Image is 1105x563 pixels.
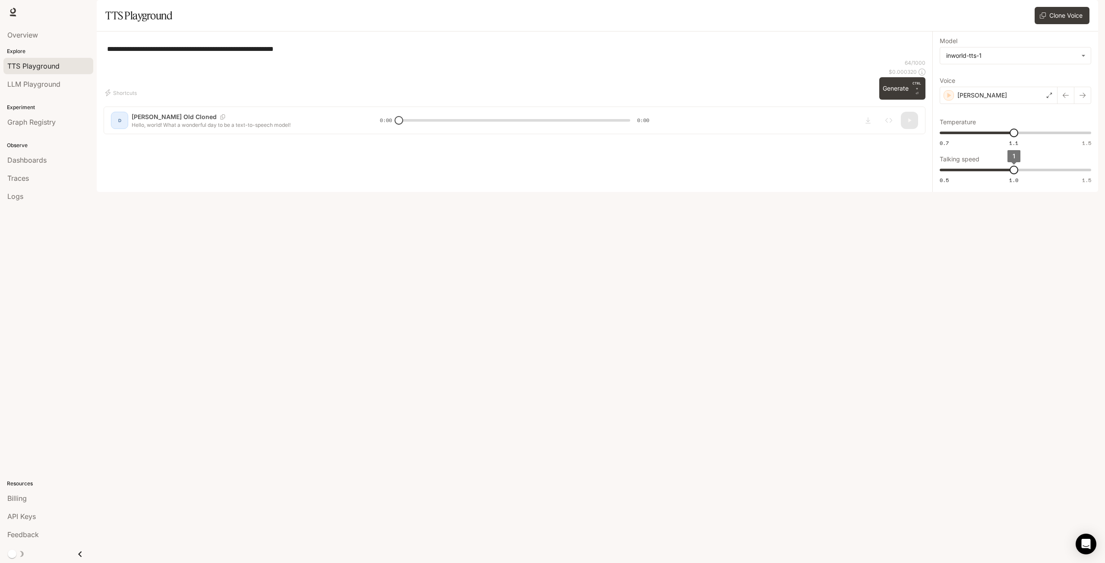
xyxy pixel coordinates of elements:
p: Model [940,38,957,44]
h1: TTS Playground [105,7,172,24]
p: ⏎ [912,81,922,96]
span: 1.5 [1082,139,1091,147]
button: Clone Voice [1035,7,1089,24]
p: Talking speed [940,156,979,162]
span: 1.0 [1009,176,1018,184]
div: inworld-tts-1 [940,47,1091,64]
span: 0.7 [940,139,949,147]
p: [PERSON_NAME] [957,91,1007,100]
div: Open Intercom Messenger [1076,534,1096,554]
span: 1.1 [1009,139,1018,147]
button: GenerateCTRL +⏎ [879,77,925,100]
span: 0.5 [940,176,949,184]
p: $ 0.000320 [889,68,917,75]
span: 1.5 [1082,176,1091,184]
button: Shortcuts [104,86,140,100]
p: 64 / 1000 [905,59,925,66]
p: Voice [940,78,955,84]
p: Temperature [940,119,976,125]
div: inworld-tts-1 [946,51,1077,60]
p: CTRL + [912,81,922,91]
span: 1 [1013,152,1015,160]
